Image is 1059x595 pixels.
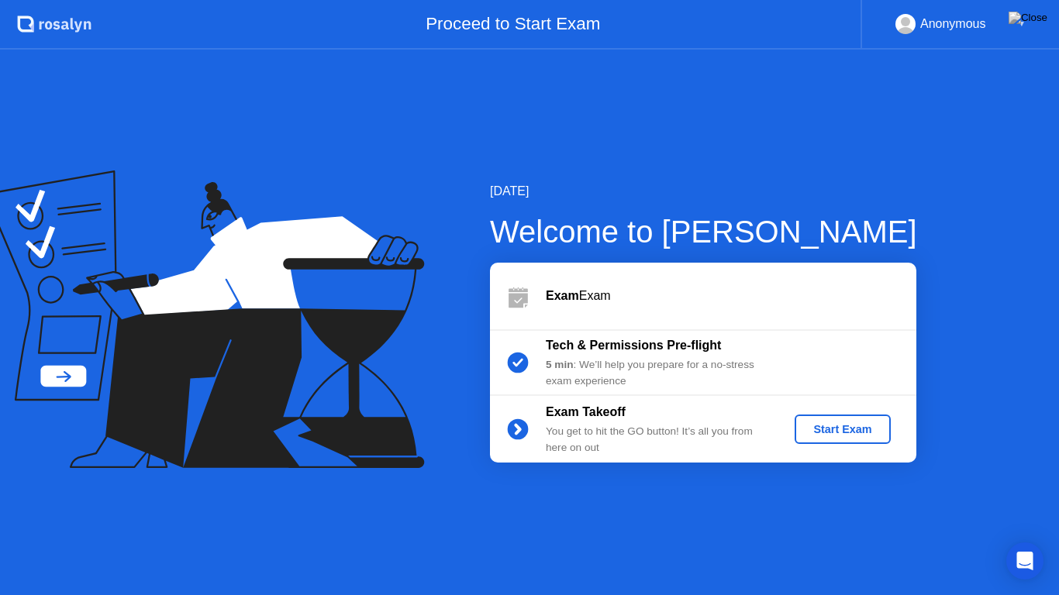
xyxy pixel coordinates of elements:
div: Open Intercom Messenger [1006,542,1043,580]
div: Exam [546,287,916,305]
div: Anonymous [920,14,986,34]
b: Tech & Permissions Pre-flight [546,339,721,352]
div: Welcome to [PERSON_NAME] [490,208,917,255]
img: Close [1009,12,1047,24]
div: Start Exam [801,423,884,435]
div: [DATE] [490,182,917,201]
div: You get to hit the GO button! It’s all you from here on out [546,424,769,456]
b: Exam Takeoff [546,405,626,418]
b: Exam [546,289,579,302]
b: 5 min [546,359,574,370]
div: : We’ll help you prepare for a no-stress exam experience [546,357,769,389]
button: Start Exam [795,414,890,444]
